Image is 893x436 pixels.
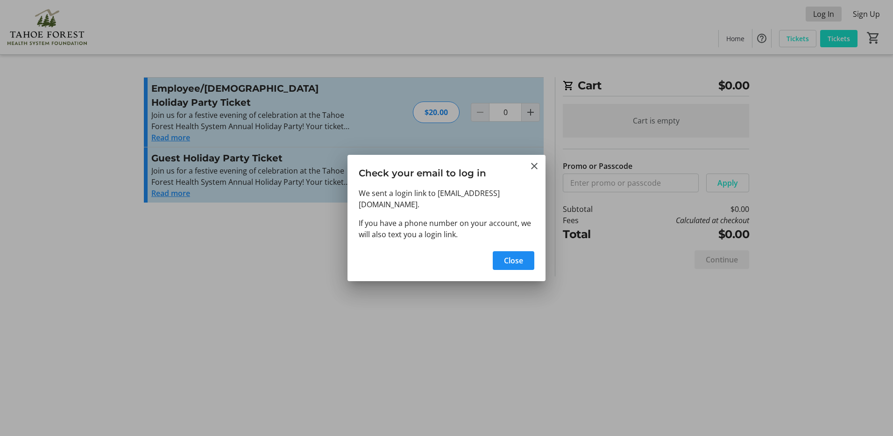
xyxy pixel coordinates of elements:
[504,255,523,266] span: Close
[359,218,534,240] p: If you have a phone number on your account, we will also text you a login link.
[493,251,534,270] button: Close
[359,188,534,210] p: We sent a login link to [EMAIL_ADDRESS][DOMAIN_NAME].
[347,155,546,187] h3: Check your email to log in
[529,160,540,172] button: Close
